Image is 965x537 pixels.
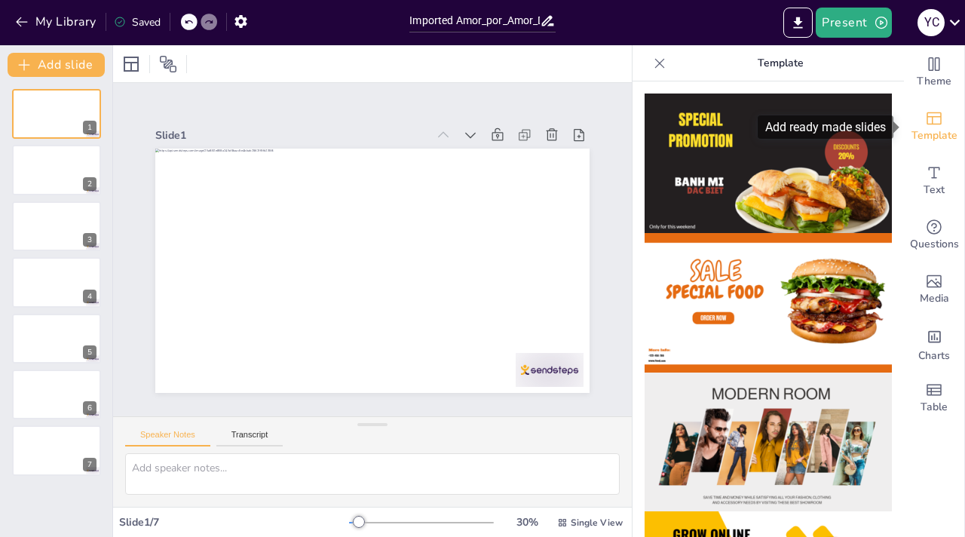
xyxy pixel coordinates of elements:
[924,182,945,198] span: Text
[159,55,177,73] span: Position
[216,430,283,446] button: Transcript
[571,517,623,529] span: Single View
[509,515,545,529] div: 30 %
[11,10,103,34] button: My Library
[645,94,892,233] img: thumb-1.png
[672,45,889,81] p: Template
[918,9,945,36] div: y c
[917,73,951,90] span: Theme
[918,8,945,38] button: y c
[12,145,101,195] div: 2
[83,121,96,134] div: 1
[904,45,964,100] div: Change the overall theme
[12,201,101,251] div: 3
[119,515,349,529] div: Slide 1 / 7
[904,208,964,262] div: Get real-time input from your audience
[8,53,105,77] button: Add slide
[83,458,96,471] div: 7
[125,430,210,446] button: Speaker Notes
[12,89,101,139] div: 1
[83,345,96,359] div: 5
[918,348,950,364] span: Charts
[83,233,96,247] div: 3
[12,370,101,419] div: 6
[904,317,964,371] div: Add charts and graphs
[83,401,96,415] div: 6
[904,262,964,317] div: Add images, graphics, shapes or video
[911,127,957,144] span: Template
[182,85,451,156] div: Slide 1
[904,100,964,154] div: Add ready made slides
[114,15,161,29] div: Saved
[921,399,948,416] span: Table
[119,52,143,76] div: Layout
[920,290,949,307] span: Media
[12,257,101,307] div: 4
[12,314,101,364] div: 5
[904,154,964,208] div: Add text boxes
[12,425,101,475] div: 7
[83,177,96,191] div: 2
[816,8,891,38] button: Present
[758,115,893,139] div: Add ready made slides
[783,8,813,38] button: Export to PowerPoint
[904,371,964,425] div: Add a table
[409,10,539,32] input: Insert title
[910,236,959,253] span: Questions
[645,373,892,512] img: thumb-3.png
[645,233,892,373] img: thumb-2.png
[83,290,96,303] div: 4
